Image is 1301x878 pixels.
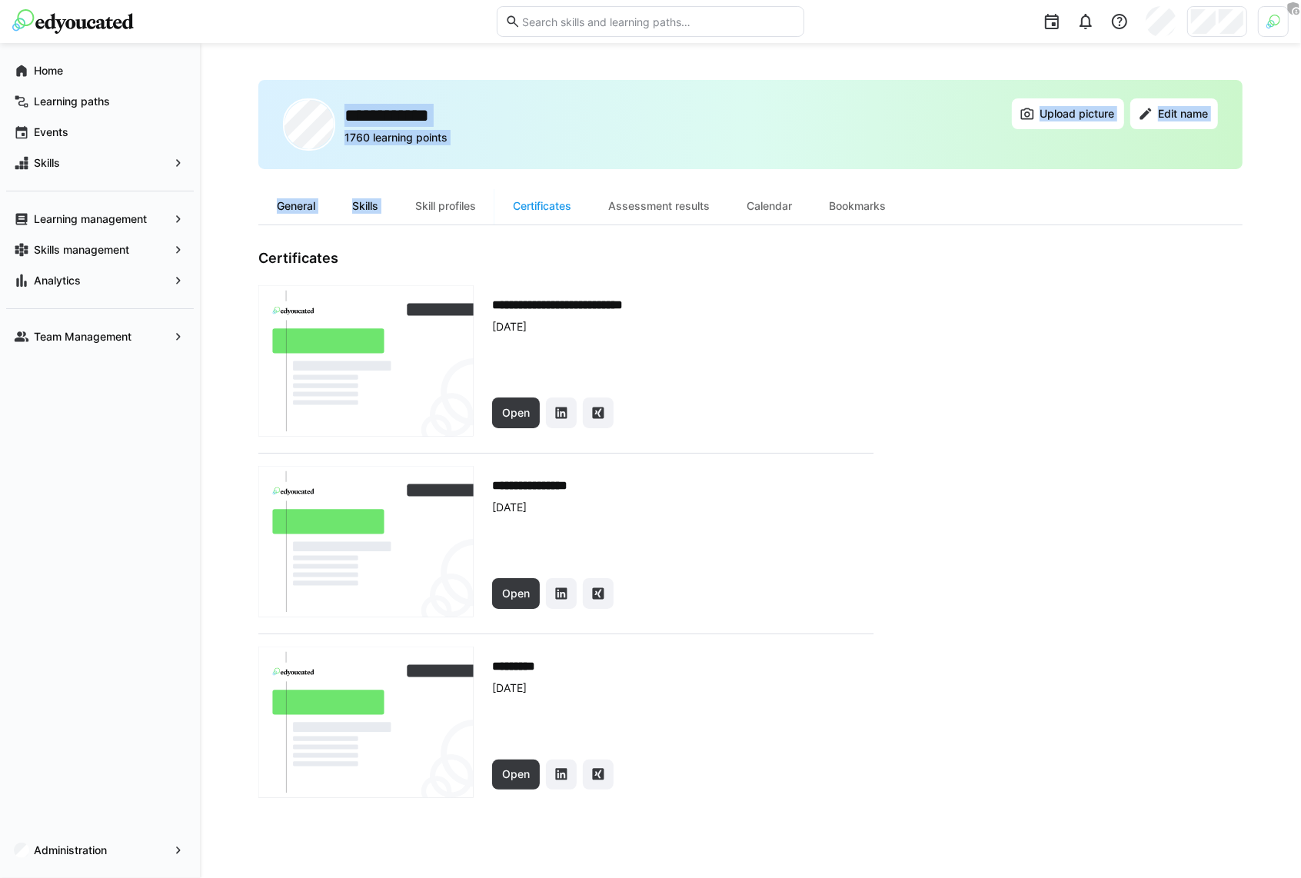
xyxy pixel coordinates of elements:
span: Open [500,586,532,601]
span: Edit name [1156,106,1210,121]
span: Upload picture [1037,106,1116,121]
div: Assessment results [590,188,728,224]
button: Open [492,578,540,609]
div: Skills [334,188,397,224]
span: Open [500,405,532,421]
button: Edit name [1130,98,1218,129]
button: Share on LinkedIn [546,760,577,790]
input: Search skills and learning paths… [521,15,796,28]
div: General [258,188,334,224]
p: 1760 learning points [344,130,448,145]
button: Upload picture [1012,98,1124,129]
div: Calendar [728,188,810,224]
button: Share on Xing [583,578,614,609]
span: Open [500,767,532,782]
h3: Certificates [258,250,873,267]
div: [DATE] [492,319,873,334]
div: Certificates [494,188,590,224]
button: Open [492,397,540,428]
div: Skill profiles [397,188,494,224]
button: Open [492,760,540,790]
button: Share on LinkedIn [546,397,577,428]
div: [DATE] [492,500,873,515]
button: Share on LinkedIn [546,578,577,609]
div: Bookmarks [810,188,904,224]
button: Share on Xing [583,760,614,790]
button: Share on Xing [583,397,614,428]
div: [DATE] [492,680,873,696]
